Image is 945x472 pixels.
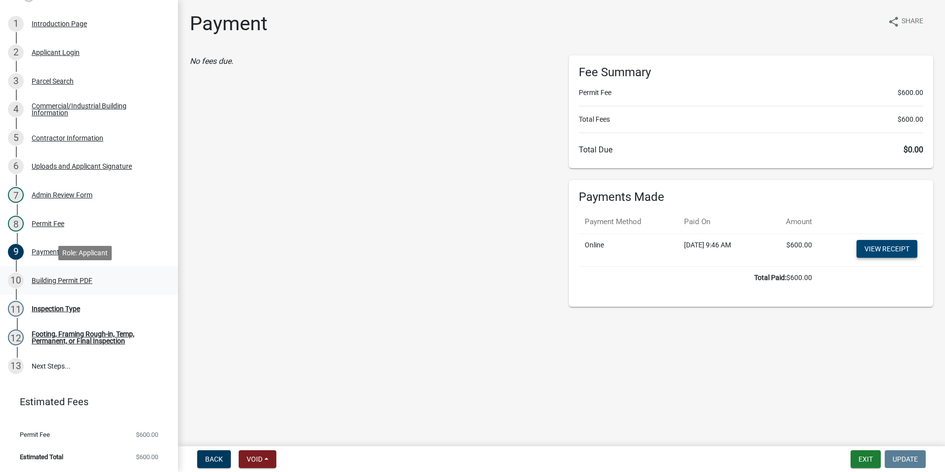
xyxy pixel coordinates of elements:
div: 9 [8,244,24,260]
span: $0.00 [903,145,923,154]
div: 6 [8,158,24,174]
th: Paid On [678,210,763,234]
h6: Total Due [579,145,923,154]
span: Update [893,455,918,463]
button: Exit [851,450,881,468]
a: View receipt [857,240,917,258]
div: Payment [32,248,59,255]
div: Introduction Page [32,20,87,27]
div: Building Permit PDF [32,277,92,284]
div: 10 [8,273,24,288]
th: Amount [763,210,818,234]
i: share [888,16,900,28]
div: 13 [8,358,24,374]
button: shareShare [880,12,931,31]
td: Online [579,234,678,266]
b: Total Paid: [754,274,786,282]
button: Back [197,450,231,468]
div: 2 [8,45,24,60]
td: $600.00 [763,234,818,266]
td: [DATE] 9:46 AM [678,234,763,266]
h1: Payment [190,12,267,36]
span: Permit Fee [20,431,50,438]
td: $600.00 [579,266,818,289]
span: Estimated Total [20,454,63,460]
li: Total Fees [579,114,923,125]
span: $600.00 [136,454,158,460]
button: Update [885,450,926,468]
button: Void [239,450,276,468]
div: 5 [8,130,24,146]
h6: Fee Summary [579,65,923,80]
div: 11 [8,301,24,317]
span: Back [205,455,223,463]
div: Contractor Information [32,135,103,142]
span: $600.00 [898,114,923,125]
div: Footing, Framing Rough-in, Temp, Permanent, or Final Inspection [32,330,162,344]
th: Payment Method [579,210,678,234]
span: Void [247,455,262,463]
li: Permit Fee [579,88,923,98]
span: Share [902,16,923,28]
div: 4 [8,101,24,117]
div: 8 [8,216,24,232]
div: Commercial/Industrial Building Information [32,102,162,116]
div: 12 [8,330,24,345]
span: $600.00 [898,88,923,98]
div: Parcel Search [32,78,74,85]
div: 7 [8,187,24,203]
div: Role: Applicant [58,246,112,260]
div: Permit Fee [32,220,64,227]
div: Uploads and Applicant Signature [32,163,132,170]
div: 1 [8,16,24,32]
h6: Payments Made [579,190,923,204]
span: $600.00 [136,431,158,438]
div: 3 [8,73,24,89]
div: Inspection Type [32,305,80,312]
div: Applicant Login [32,49,80,56]
div: Admin Review Form [32,191,92,198]
i: No fees due. [190,56,233,66]
a: Estimated Fees [8,392,162,412]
